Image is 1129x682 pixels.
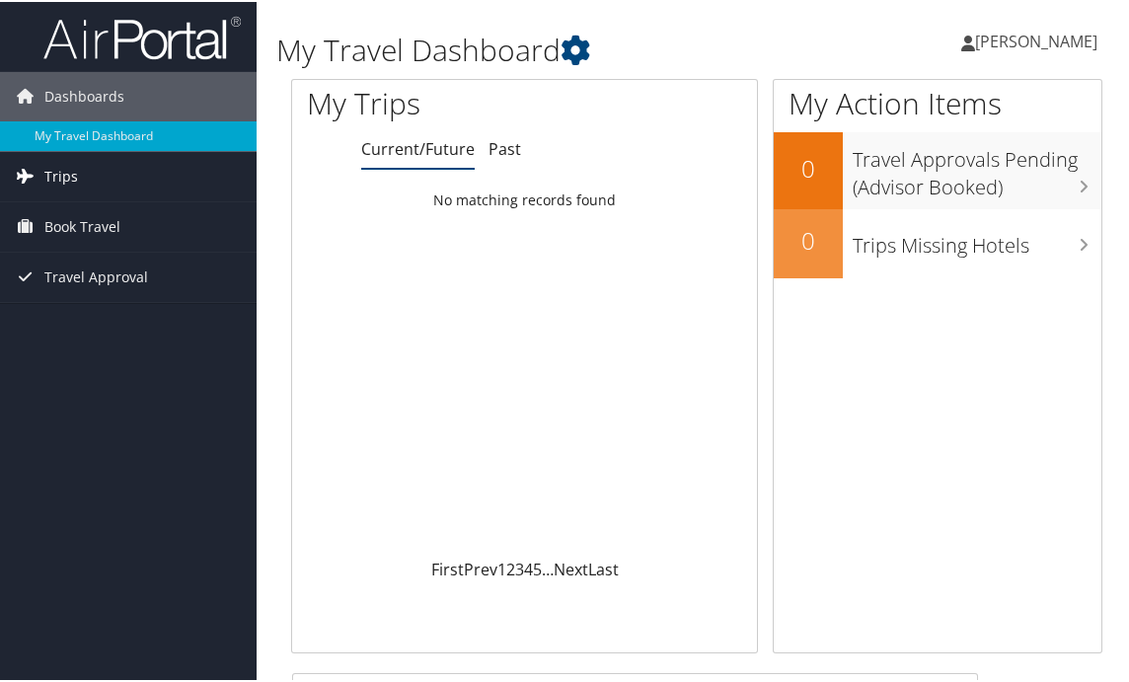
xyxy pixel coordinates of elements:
span: [PERSON_NAME] [975,29,1097,50]
h1: My Travel Dashboard [276,28,837,69]
a: Last [588,557,619,578]
a: Past [489,136,521,158]
h2: 0 [774,150,843,184]
a: First [431,557,464,578]
a: 2 [506,557,515,578]
h1: My Action Items [774,81,1101,122]
a: 0Trips Missing Hotels [774,207,1101,276]
span: Travel Approval [44,251,148,300]
a: 0Travel Approvals Pending (Advisor Booked) [774,130,1101,206]
h3: Travel Approvals Pending (Advisor Booked) [853,134,1101,199]
a: 4 [524,557,533,578]
a: Next [554,557,588,578]
span: … [542,557,554,578]
h3: Trips Missing Hotels [853,220,1101,258]
img: airportal-logo.png [43,13,241,59]
a: Current/Future [361,136,475,158]
span: Trips [44,150,78,199]
a: Prev [464,557,497,578]
span: Dashboards [44,70,124,119]
span: Book Travel [44,200,120,250]
td: No matching records found [292,181,757,216]
a: [PERSON_NAME] [961,10,1117,69]
h2: 0 [774,222,843,256]
h1: My Trips [307,81,549,122]
a: 3 [515,557,524,578]
a: 1 [497,557,506,578]
a: 5 [533,557,542,578]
